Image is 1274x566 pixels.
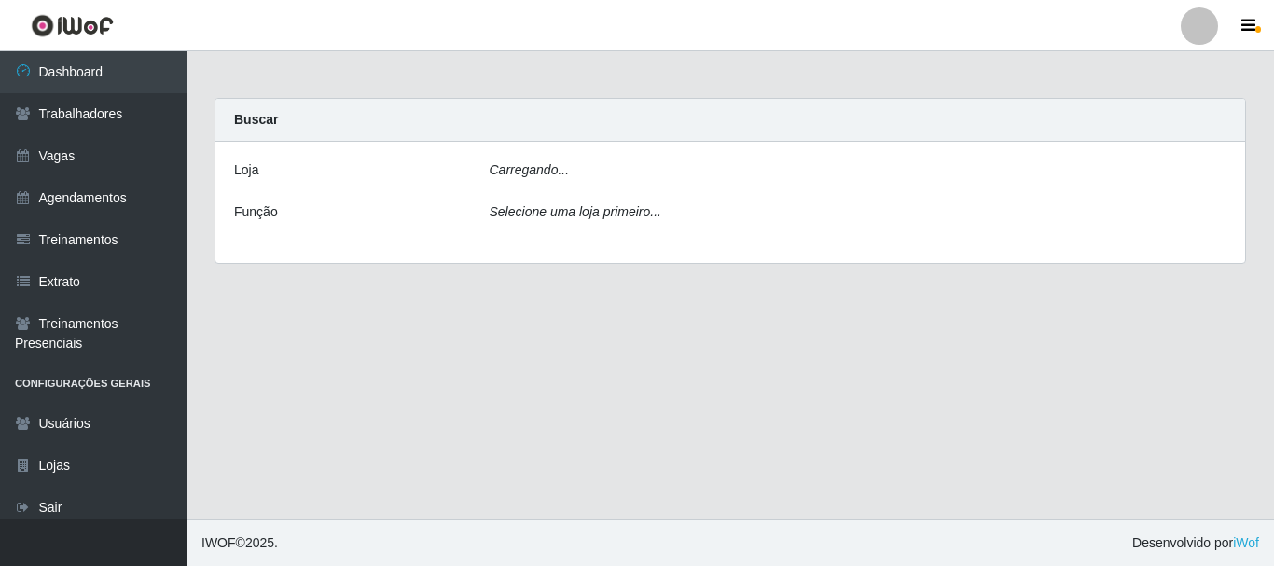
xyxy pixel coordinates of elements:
label: Loja [234,160,258,180]
span: IWOF [201,535,236,550]
label: Função [234,202,278,222]
span: Desenvolvido por [1132,533,1259,553]
i: Carregando... [490,162,570,177]
span: © 2025 . [201,533,278,553]
img: CoreUI Logo [31,14,114,37]
i: Selecione uma loja primeiro... [490,204,661,219]
a: iWof [1233,535,1259,550]
strong: Buscar [234,112,278,127]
